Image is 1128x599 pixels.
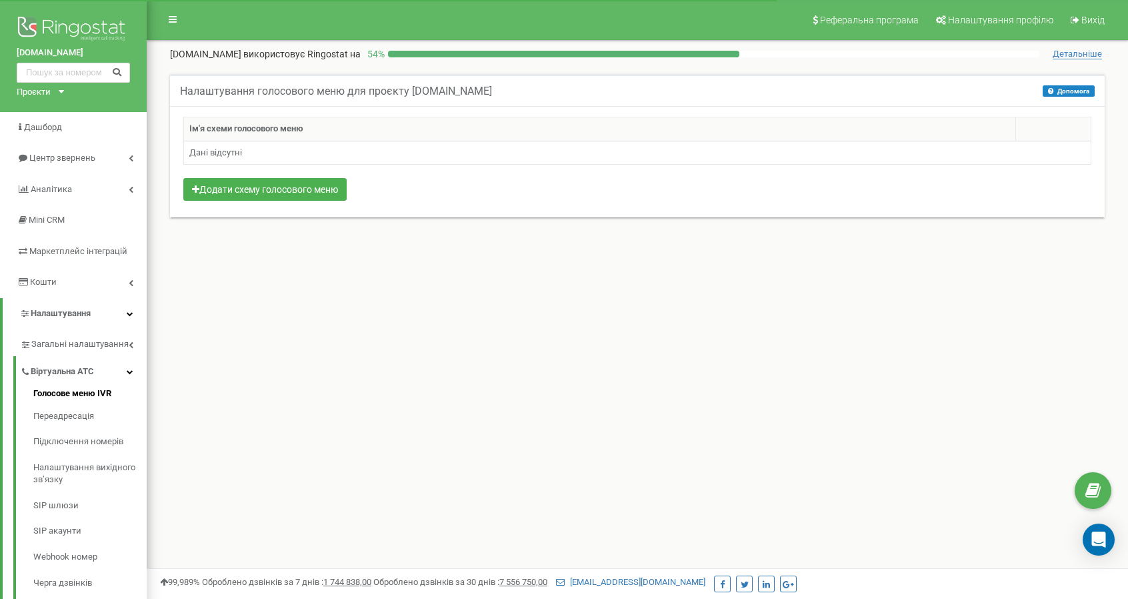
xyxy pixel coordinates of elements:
a: Голосове меню IVR [33,388,147,404]
p: 54 % [361,47,388,61]
u: 7 556 750,00 [499,577,547,587]
span: Віртуальна АТС [31,366,94,378]
span: Оброблено дзвінків за 7 днів : [202,577,371,587]
th: Ім'я схеми голосового меню [184,117,1016,141]
a: SIP акаунти [33,518,147,544]
a: Налаштування вихідного зв’язку [33,455,147,493]
span: Центр звернень [29,153,95,163]
span: Детальніше [1053,49,1102,59]
a: Віртуальна АТС [20,356,147,384]
span: Налаштування [31,308,91,318]
span: Вихід [1081,15,1105,25]
a: Загальні налаштування [20,329,147,356]
a: Підключення номерів [33,429,147,455]
span: Оброблено дзвінків за 30 днів : [373,577,547,587]
a: SIP шлюзи [33,493,147,519]
span: 99,989% [160,577,200,587]
a: Webhook номер [33,544,147,570]
span: Mini CRM [29,215,65,225]
span: Налаштування профілю [948,15,1053,25]
button: Допомога [1043,85,1095,97]
u: 1 744 838,00 [323,577,371,587]
span: Кошти [30,277,57,287]
span: Маркетплейс інтеграцій [29,246,127,256]
a: Налаштування [3,298,147,330]
span: Дашборд [24,122,62,132]
h5: Налаштування голосового меню для проєкту [DOMAIN_NAME] [180,85,492,97]
a: Переадресація [33,404,147,430]
span: Загальні налаштування [31,338,129,351]
input: Пошук за номером [17,63,130,83]
span: Реферальна програма [820,15,919,25]
div: Проєкти [17,86,51,99]
td: Дані відсутні [184,141,1091,165]
img: Ringostat logo [17,13,130,47]
a: [DOMAIN_NAME] [17,47,130,59]
div: Open Intercom Messenger [1083,524,1115,556]
p: [DOMAIN_NAME] [170,47,361,61]
span: використовує Ringostat на [243,49,361,59]
a: Черга дзвінків [33,570,147,596]
a: [EMAIL_ADDRESS][DOMAIN_NAME] [556,577,705,587]
button: Додати схему голосового меню [183,178,347,201]
span: Аналiтика [31,184,72,194]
